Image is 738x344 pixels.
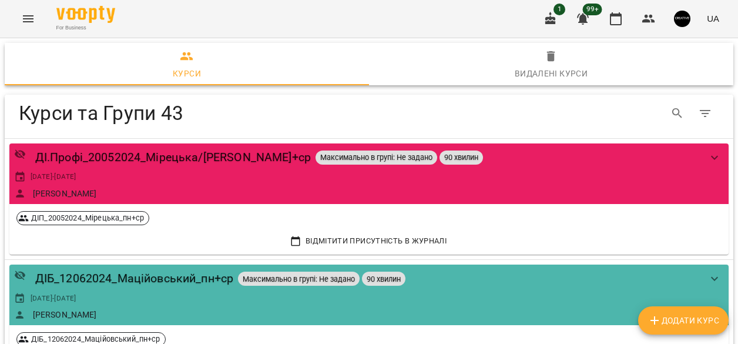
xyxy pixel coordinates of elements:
[638,306,729,335] button: Додати Курс
[14,148,26,160] svg: Приватний урок
[707,12,719,25] span: UA
[700,143,729,172] button: show more
[238,274,360,284] span: Максимально в групі: Не задано
[26,213,149,223] span: ДІП_20052024_Мірецька_пн+ср
[702,8,724,29] button: UA
[316,152,437,162] span: Максимально в групі: Не задано
[173,66,201,81] div: Курси
[648,313,719,328] span: Додати Курс
[56,6,115,23] img: Voopty Logo
[33,309,97,320] a: [PERSON_NAME]
[14,269,26,281] svg: Приватний урок
[553,4,565,15] span: 1
[31,171,76,183] span: [DATE] - [DATE]
[35,148,311,166] a: ДІ.Профі_20052024_Мірецька/[PERSON_NAME]+ср
[31,293,76,305] span: [DATE] - [DATE]
[16,211,149,225] div: ДІП_20052024_Мірецька_пн+ср
[515,66,588,81] div: Видалені курси
[14,232,724,250] button: Відмітити присутність в Журналі
[17,235,721,248] span: Відмітити присутність в Журналі
[700,265,729,293] button: show more
[362,274,405,284] span: 90 хвилин
[35,269,234,288] a: ДІБ_12062024_Маційовський_пн+ср
[56,24,115,32] span: For Business
[583,4,602,15] span: 99+
[33,188,97,199] a: [PERSON_NAME]
[5,95,733,132] div: Table Toolbar
[674,11,690,27] img: c23ded83cd5f3a465fb1844f00e21456.png
[19,101,424,125] h4: Курси та Групи 43
[440,152,483,162] span: 90 хвилин
[14,5,42,33] button: Menu
[663,99,692,128] button: Search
